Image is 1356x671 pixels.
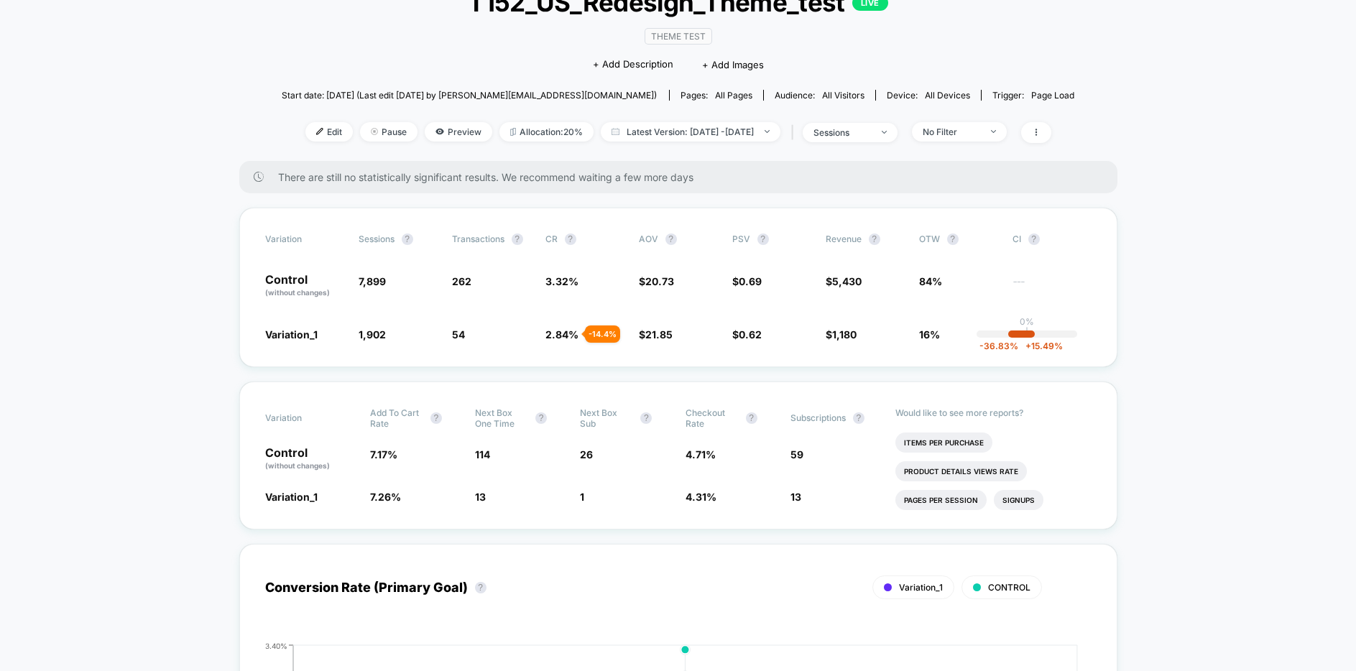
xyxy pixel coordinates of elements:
[359,275,386,287] span: 7,899
[875,90,981,101] span: Device:
[265,491,318,503] span: Variation_1
[593,57,673,72] span: + Add Description
[992,90,1074,101] div: Trigger:
[899,582,943,593] span: Variation_1
[788,122,803,143] span: |
[822,90,864,101] span: All Visitors
[580,448,593,461] span: 26
[826,233,862,244] span: Revenue
[813,127,871,138] div: sessions
[580,407,633,429] span: Next Box Sub
[1028,233,1040,245] button: ?
[316,128,323,135] img: edit
[645,275,674,287] span: 20.73
[640,412,652,424] button: ?
[686,448,716,461] span: 4.71 %
[639,275,674,287] span: $
[359,233,395,244] span: Sessions
[282,90,657,101] span: Start date: [DATE] (Last edit [DATE] by [PERSON_NAME][EMAIL_ADDRESS][DOMAIN_NAME])
[686,407,739,429] span: Checkout Rate
[790,412,846,423] span: Subscriptions
[475,407,528,429] span: Next Box One Time
[645,28,712,45] span: Theme Test
[265,328,318,341] span: Variation_1
[732,275,762,287] span: $
[919,328,940,341] span: 16%
[979,341,1018,351] span: -36.83 %
[430,412,442,424] button: ?
[545,328,578,341] span: 2.84 %
[585,325,620,343] div: - 14.4 %
[746,412,757,424] button: ?
[895,407,1092,418] p: Would like to see more reports?
[370,491,401,503] span: 7.26 %
[919,275,942,287] span: 84%
[732,233,750,244] span: PSV
[612,128,619,135] img: calendar
[265,461,330,470] span: (without changes)
[512,233,523,245] button: ?
[545,233,558,244] span: CR
[639,328,673,341] span: $
[826,328,857,341] span: $
[895,461,1027,481] li: Product Details Views Rate
[790,491,801,503] span: 13
[580,491,584,503] span: 1
[882,131,887,134] img: end
[370,448,397,461] span: 7.17 %
[775,90,864,101] div: Audience:
[832,275,862,287] span: 5,430
[947,233,959,245] button: ?
[565,233,576,245] button: ?
[370,407,423,429] span: Add To Cart Rate
[510,128,516,136] img: rebalance
[732,328,762,341] span: $
[265,288,330,297] span: (without changes)
[265,407,344,429] span: Variation
[452,328,465,341] span: 54
[757,233,769,245] button: ?
[665,233,677,245] button: ?
[452,233,504,244] span: Transactions
[994,490,1043,510] li: Signups
[1013,277,1092,298] span: ---
[1025,341,1031,351] span: +
[402,233,413,245] button: ?
[475,582,486,593] button: ?
[826,275,862,287] span: $
[499,122,594,142] span: Allocation: 20%
[265,233,344,245] span: Variation
[265,447,356,471] p: Control
[278,171,1089,183] span: There are still no statistically significant results. We recommend waiting a few more days
[739,328,762,341] span: 0.62
[425,122,492,142] span: Preview
[790,448,803,461] span: 59
[895,432,992,453] li: Items Per Purchase
[715,90,752,101] span: all pages
[1025,327,1028,338] p: |
[371,128,378,135] img: end
[739,275,762,287] span: 0.69
[545,275,578,287] span: 3.32 %
[988,582,1030,593] span: CONTROL
[475,491,486,503] span: 13
[645,328,673,341] span: 21.85
[702,59,764,70] span: + Add Images
[765,130,770,133] img: end
[1013,233,1092,245] span: CI
[923,126,980,137] div: No Filter
[895,490,987,510] li: Pages Per Session
[1018,341,1063,351] span: 15.49 %
[535,412,547,424] button: ?
[686,491,716,503] span: 4.31 %
[853,412,864,424] button: ?
[925,90,970,101] span: all devices
[360,122,418,142] span: Pause
[991,130,996,133] img: end
[305,122,353,142] span: Edit
[681,90,752,101] div: Pages:
[1031,90,1074,101] span: Page Load
[639,233,658,244] span: AOV
[265,274,344,298] p: Control
[452,275,471,287] span: 262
